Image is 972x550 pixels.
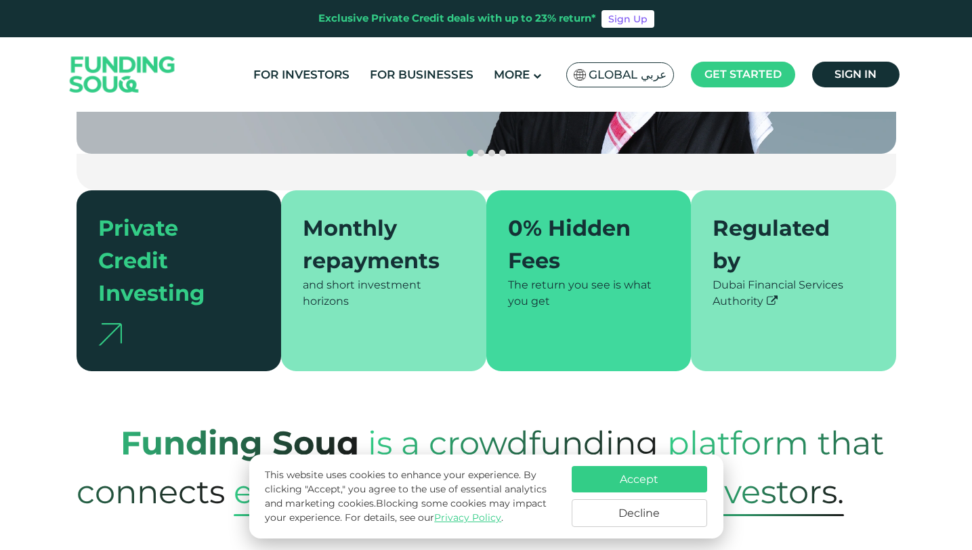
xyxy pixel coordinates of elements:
div: The return you see is what you get [508,277,670,310]
span: Blocking some cookies may impact your experience. [265,497,547,524]
img: SA Flag [574,69,586,81]
img: Logo [56,41,189,109]
img: arrow [98,323,122,345]
div: Private Credit Investing [98,212,244,310]
div: Dubai Financial Services Authority [713,277,874,310]
button: navigation [486,148,497,158]
span: Investors. [694,467,844,516]
div: Regulated by [713,212,858,277]
span: Get started [704,68,782,81]
a: Sign Up [601,10,654,28]
span: Sign in [834,68,876,81]
div: Exclusive Private Credit deals with up to 23% return* [318,11,596,26]
span: is a crowdfunding [368,410,658,476]
div: and short investment horizons [303,277,465,310]
a: Sign in [812,62,900,87]
div: Monthly repayments [303,212,448,277]
button: Decline [572,499,707,527]
strong: Funding Souq [121,423,359,463]
button: navigation [476,148,486,158]
a: For Investors [250,64,353,86]
span: established [234,467,419,516]
a: For Businesses [366,64,477,86]
button: Accept [572,466,707,492]
span: For details, see our . [345,511,503,524]
p: This website uses cookies to enhance your experience. By clicking "Accept," you agree to the use ... [265,468,557,525]
a: Privacy Policy [434,511,501,524]
button: navigation [497,148,508,158]
span: Global عربي [589,67,667,83]
button: navigation [465,148,476,158]
span: More [494,68,530,81]
span: platform that connects [77,410,884,525]
div: 0% Hidden Fees [508,212,654,277]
